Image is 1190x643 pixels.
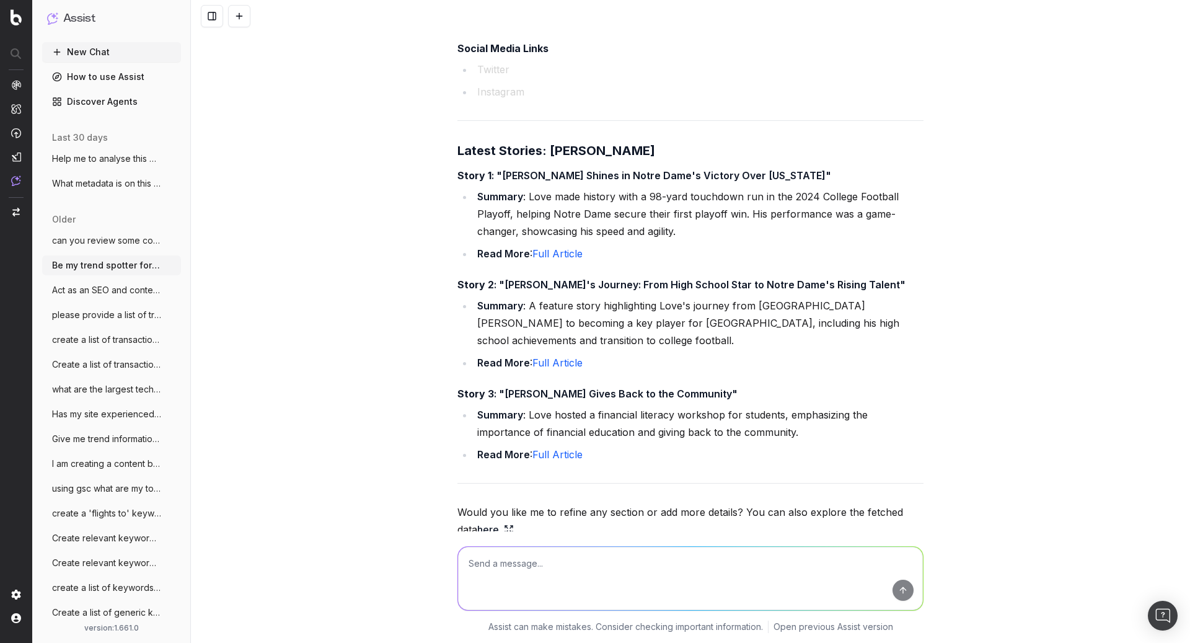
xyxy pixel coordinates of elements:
li: : [474,354,923,371]
a: How to use Assist [42,67,181,87]
strong: Story 3 [457,388,494,400]
img: Assist [11,175,21,186]
span: Be my trend spotter for UHND (a notre da [52,259,161,272]
span: Give me trend information for [DOMAIN_NAME] [52,433,161,445]
span: I am creating a content brief for holida [52,458,161,470]
img: Studio [11,152,21,162]
strong: Read More [477,357,530,369]
button: can you review some content on this page [42,231,181,251]
button: What metadata is on this page? [URL] [42,174,181,193]
button: Help me to analyse this page on the plus [42,149,181,169]
strong: Summary [477,190,523,203]
span: Create relevant keywords around flights [52,532,161,544]
img: Setting [11,590,21,600]
a: Full Article [532,448,583,461]
li: : Love made history with a 98-yard touchdown run in the 2024 College Football Playoff, helping No... [474,188,923,240]
button: please provide a list of transactional k [42,305,181,325]
span: Create relevant keywords around flights [52,557,161,569]
li: : [474,245,923,262]
img: Activation [11,128,21,138]
button: Create a list of generic keywords releva [42,603,181,623]
img: Switch project [12,208,20,216]
button: Twitter [477,61,509,78]
button: Give me trend information for [DOMAIN_NAME] [42,429,181,449]
span: last 30 days [52,131,108,144]
strong: Summary [477,299,523,312]
img: Intelligence [11,104,21,114]
button: I am creating a content brief for holida [42,454,181,474]
button: create a list of transactional keywords [42,330,181,350]
button: Create relevant keywords around flights [42,528,181,548]
a: Open previous Assist version [773,621,893,633]
p: Would you like me to refine any section or add more details? You can also explore the fetched data . [457,503,923,538]
button: create a list of keywords for [PERSON_NAME][DOMAIN_NAME] [42,578,181,598]
img: Botify logo [11,9,22,25]
div: version: 1.661.0 [47,623,176,633]
button: what are the largest technical challenge [42,379,181,399]
span: Has my site experienced a performance dr [52,408,161,420]
img: Analytics [11,80,21,90]
h1: Assist [63,10,95,27]
span: What metadata is on this page? [URL] [52,177,161,190]
span: older [52,213,76,226]
span: create a 'flights to' keyword list and o [52,507,161,520]
h4: : "[PERSON_NAME] Gives Back to the Community" [457,386,923,401]
span: Help me to analyse this page on the plus [52,153,161,165]
button: Has my site experienced a performance dr [42,404,181,424]
strong: Latest Stories: [PERSON_NAME] [457,143,655,158]
img: My account [11,613,21,623]
span: what are the largest technical challenge [52,383,161,396]
a: Discover Agents [42,92,181,112]
span: Create a list of generic keywords releva [52,606,161,619]
span: can you review some content on this page [52,234,161,247]
span: using gsc what are my top performing key [52,482,161,495]
strong: Story 2 [457,278,494,291]
strong: Read More [477,247,530,260]
button: Create relevant keywords around flights [42,553,181,573]
li: : [474,446,923,463]
span: please provide a list of transactional k [52,309,161,321]
button: Act as an SEO and content expert. This a [42,280,181,300]
span: Create a list of transactional keywords [52,358,161,371]
button: Assist [47,10,176,27]
button: Be my trend spotter for UHND (a notre da [42,255,181,275]
li: : Love hosted a financial literacy workshop for students, emphasizing the importance of financial... [474,406,923,441]
h4: : "[PERSON_NAME]'s Journey: From High School Star to Notre Dame's Rising Talent" [457,277,923,292]
button: New Chat [42,42,181,62]
span: create a list of transactional keywords [52,334,161,346]
span: create a list of keywords for [PERSON_NAME][DOMAIN_NAME] [52,582,161,594]
a: here [477,521,514,538]
a: Full Article [532,357,583,369]
button: Create a list of transactional keywords [42,355,181,375]
button: create a 'flights to' keyword list and o [42,503,181,523]
strong: Read More [477,448,530,461]
strong: Social Media Links [457,42,549,55]
button: Instagram [477,83,524,100]
p: Assist can make mistakes. Consider checking important information. [488,621,763,633]
button: using gsc what are my top performing key [42,479,181,499]
div: Open Intercom Messenger [1148,601,1178,631]
a: Full Article [532,247,583,260]
img: Assist [47,12,58,24]
strong: Summary [477,409,523,421]
h4: : "[PERSON_NAME] Shines in Notre Dame's Victory Over [US_STATE]" [457,168,923,183]
li: : A feature story highlighting Love's journey from [GEOGRAPHIC_DATA][PERSON_NAME] to becoming a k... [474,297,923,349]
strong: Story 1 [457,169,491,182]
span: Act as an SEO and content expert. This a [52,284,161,296]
